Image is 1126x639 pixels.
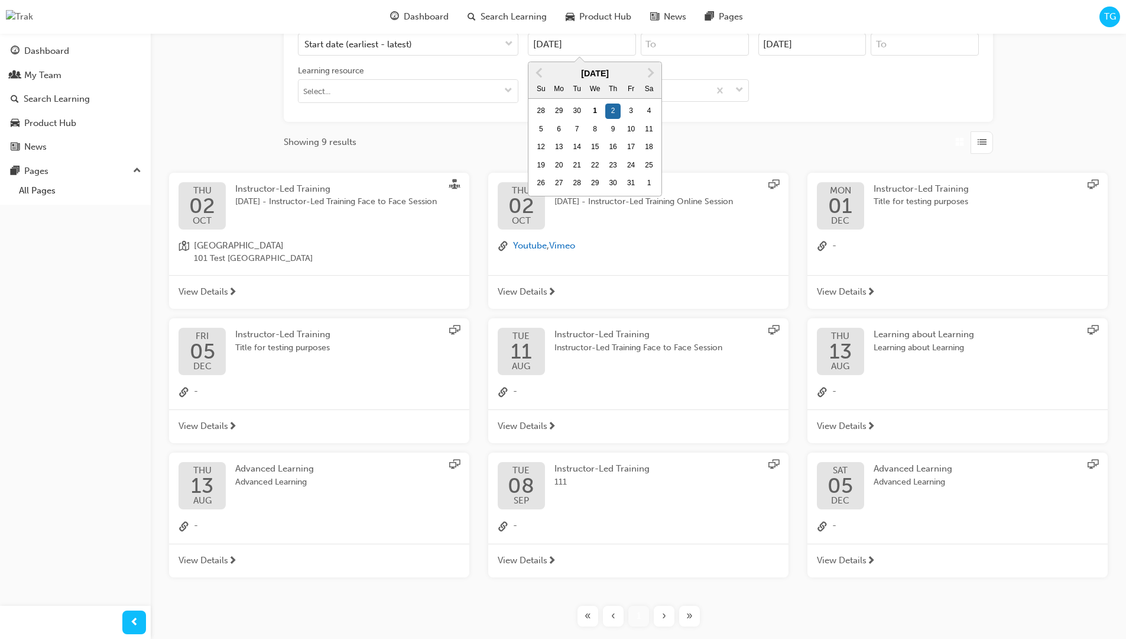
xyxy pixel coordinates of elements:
button: TUE11AUGInstructor-Led TrainingInstructor-Led Training Face to Face Sessionlink-icon-View Details [488,318,788,443]
a: THU13AUGAdvanced LearningAdvanced Learning [179,462,460,509]
span: List [978,135,987,149]
div: Choose Saturday, October 4th, 2025 [641,104,657,119]
a: Search Learning [5,88,146,110]
span: people-icon [11,70,20,81]
span: pages-icon [11,166,20,177]
button: THU13AUGAdvanced LearningAdvanced Learninglink-icon-View Details [169,453,469,577]
a: THU02OCTInstructor-Led Training[DATE] - Instructor-Led Training Face to Face Session [179,182,460,230]
span: guage-icon [11,46,20,57]
div: Choose Friday, October 17th, 2025 [624,140,639,155]
span: Advanced Learning [874,476,952,489]
input: To [641,33,749,56]
span: next-icon [867,288,875,298]
input: To [871,33,979,56]
a: View Details [807,275,1108,309]
div: Choose Monday, September 29th, 2025 [551,104,567,119]
span: link-icon [498,519,508,534]
div: month 2025-10 [532,102,658,192]
span: Instructor-Led Training [235,329,330,340]
span: Learning about Learning [874,329,974,340]
span: link-icon [179,519,189,534]
button: Page 1 [626,606,651,627]
span: search-icon [468,9,476,24]
span: next-icon [228,422,237,433]
div: Learning resource [298,65,364,77]
button: SAT05DECAdvanced LearningAdvanced Learninglink-icon-View Details [807,453,1108,577]
span: OCT [508,217,534,225]
a: View Details [807,409,1108,444]
div: Choose Monday, October 13th, 2025 [551,140,567,155]
div: DashboardMy TeamSearch LearningProduct HubNews [5,40,146,158]
span: car-icon [566,9,575,24]
div: Search Learning [24,92,90,106]
div: Dashboard [24,44,69,58]
span: link-icon [817,239,828,254]
a: All Pages [14,182,146,200]
button: Previous page [601,606,626,627]
div: [DATE] [528,67,661,80]
div: Choose Thursday, October 23rd, 2025 [605,158,621,173]
span: - [832,385,836,400]
span: Title for testing purposes [874,195,969,209]
span: down-icon [735,83,744,98]
button: THU02OCTInstructor-Led Training[DATE] - Instructor-Led Training Face to Face Sessionlocation-icon... [169,173,469,309]
a: pages-iconPages [696,5,752,29]
div: We [588,82,603,97]
span: link-icon [498,385,508,400]
a: Product Hub [5,112,146,134]
a: View Details [488,544,788,578]
span: DEC [828,496,853,505]
div: Choose Friday, October 10th, 2025 [624,122,639,137]
span: [DATE] - Instructor-Led Training Online Session [554,195,733,209]
a: SAT05DECAdvanced LearningAdvanced Learning [817,462,1098,509]
span: [DATE] - Instructor-Led Training Face to Face Session [235,195,437,209]
span: View Details [179,285,228,299]
span: 111 [554,476,650,489]
span: THU [189,186,215,195]
a: THU13AUGLearning about LearningLearning about Learning [817,328,1098,375]
span: THU [829,332,852,341]
span: - [832,519,836,534]
span: Title for testing purposes [235,341,330,355]
span: View Details [179,554,228,567]
span: TG [1104,10,1116,24]
span: Search Learning [481,10,547,24]
div: Choose Monday, October 20th, 2025 [551,158,567,173]
input: Enrollment cut off date [758,33,867,56]
span: link-icon [179,385,189,400]
span: [GEOGRAPHIC_DATA] [194,239,313,253]
span: View Details [817,554,867,567]
span: Dashboard [404,10,449,24]
input: Learning resourcetoggle menu [298,80,518,102]
span: 08 [508,475,534,496]
span: THU [508,186,534,195]
span: sessionType_ONLINE_URL-icon [449,459,460,472]
span: ‹ [611,609,615,623]
div: Pages [24,164,48,178]
div: Choose Sunday, October 26th, 2025 [533,176,549,191]
button: Pages [5,160,146,182]
button: Youtube [513,239,547,253]
span: AUG [191,496,213,505]
span: THU [191,466,213,475]
a: guage-iconDashboard [381,5,458,29]
span: 101 Test [GEOGRAPHIC_DATA] [194,252,313,266]
div: Start date (earliest - latest) [304,38,412,51]
span: 13 [829,341,852,362]
div: Choose Friday, October 3rd, 2025 [624,104,639,119]
span: next-icon [867,556,875,567]
button: Vimeo [549,239,575,253]
div: Su [533,82,549,97]
span: 11 [511,341,532,362]
a: News [5,136,146,158]
span: Pages [719,10,743,24]
div: Choose Friday, October 24th, 2025 [624,158,639,173]
span: View Details [817,419,867,433]
span: car-icon [11,118,20,129]
div: Choose Sunday, October 19th, 2025 [533,158,549,173]
span: next-icon [547,556,556,567]
span: sessionType_FACE_TO_FACE-icon [449,179,460,192]
div: Choose Friday, October 31st, 2025 [624,176,639,191]
span: Advanced Learning [235,476,314,489]
span: down-icon [505,37,513,52]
